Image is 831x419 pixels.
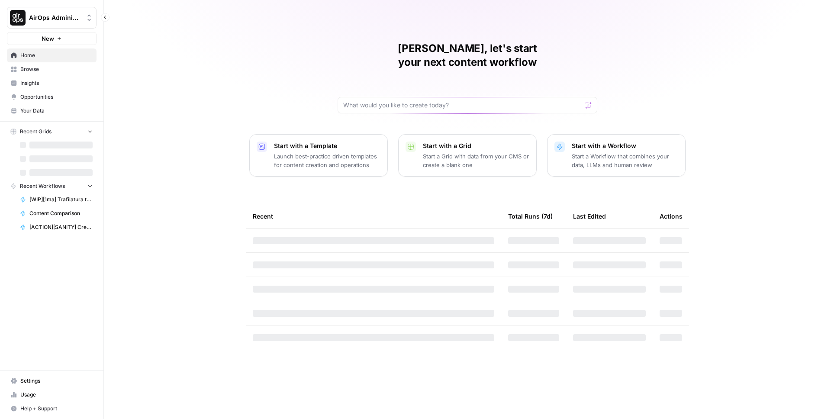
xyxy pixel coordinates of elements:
[253,204,494,228] div: Recent
[249,134,388,177] button: Start with a TemplateLaunch best-practice driven templates for content creation and operations
[7,374,97,388] a: Settings
[7,7,97,29] button: Workspace: AirOps Administrative
[20,405,93,413] span: Help + Support
[338,42,597,69] h1: [PERSON_NAME], let's start your next content workflow
[20,52,93,59] span: Home
[29,209,93,217] span: Content Comparison
[16,206,97,220] a: Content Comparison
[572,142,678,150] p: Start with a Workflow
[7,388,97,402] a: Usage
[42,34,54,43] span: New
[20,107,93,115] span: Your Data
[573,204,606,228] div: Last Edited
[7,104,97,118] a: Your Data
[660,204,683,228] div: Actions
[20,128,52,135] span: Recent Grids
[29,196,93,203] span: [WIP][1ma] Trafilatura test
[29,13,81,22] span: AirOps Administrative
[274,142,380,150] p: Start with a Template
[7,125,97,138] button: Recent Grids
[423,152,529,169] p: Start a Grid with data from your CMS or create a blank one
[20,182,65,190] span: Recent Workflows
[7,76,97,90] a: Insights
[16,193,97,206] a: [WIP][1ma] Trafilatura test
[7,90,97,104] a: Opportunities
[343,101,581,110] input: What would you like to create today?
[7,180,97,193] button: Recent Workflows
[16,220,97,234] a: [ACTION][SANITY] Create Resource
[20,65,93,73] span: Browse
[7,48,97,62] a: Home
[7,62,97,76] a: Browse
[547,134,686,177] button: Start with a WorkflowStart a Workflow that combines your data, LLMs and human review
[7,402,97,416] button: Help + Support
[10,10,26,26] img: AirOps Administrative Logo
[423,142,529,150] p: Start with a Grid
[398,134,537,177] button: Start with a GridStart a Grid with data from your CMS or create a blank one
[20,79,93,87] span: Insights
[20,391,93,399] span: Usage
[508,204,553,228] div: Total Runs (7d)
[572,152,678,169] p: Start a Workflow that combines your data, LLMs and human review
[20,377,93,385] span: Settings
[7,32,97,45] button: New
[29,223,93,231] span: [ACTION][SANITY] Create Resource
[274,152,380,169] p: Launch best-practice driven templates for content creation and operations
[20,93,93,101] span: Opportunities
